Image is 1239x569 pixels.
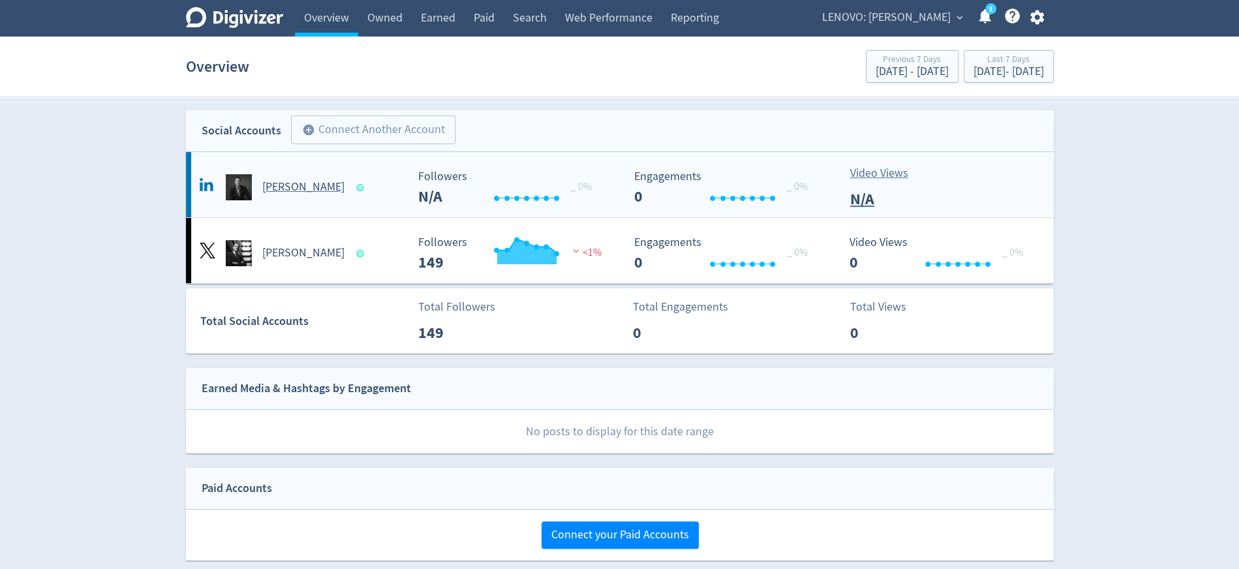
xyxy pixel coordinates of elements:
svg: Video Views 0 [843,236,1039,271]
span: _ 0% [571,180,592,193]
p: Video Views [850,164,925,182]
p: 0 [633,321,708,345]
p: Total Views [850,298,925,316]
span: expand_more [954,12,966,23]
svg: Engagements 0 [628,236,823,271]
p: Total Followers [418,298,495,316]
span: <1% [570,246,602,259]
h5: [PERSON_NAME] [262,179,344,195]
span: add_circle [302,123,315,136]
div: Social Accounts [202,121,281,140]
p: 149 [418,321,493,345]
p: N/A [850,187,925,211]
div: Earned Media & Hashtags by Engagement [202,379,411,398]
svg: Followers --- [412,236,607,271]
button: Connect Another Account [291,115,455,144]
div: Paid Accounts [202,479,272,498]
div: Total Social Accounts [200,312,408,331]
span: _ 0% [1002,246,1023,259]
span: Data last synced: 28 Aug 2025, 8:01pm (AEST) [356,250,367,257]
p: Total Engagements [633,298,728,316]
a: 5 [985,3,996,14]
a: Marco Andresen undefined[PERSON_NAME] Followers --- Followers 149 <1% Engagements 0 Engagements 0... [186,218,1054,283]
p: 0 [850,321,925,345]
div: Previous 7 Days [876,55,949,66]
svg: Followers --- [412,170,607,205]
img: Marco Andresen undefined [226,240,252,266]
button: Last 7 Days[DATE]- [DATE] [964,50,1054,83]
a: Connect Another Account [281,117,455,144]
span: _ 0% [787,246,808,259]
span: _ 0% [787,180,808,193]
h5: [PERSON_NAME] [262,245,344,261]
span: LENOVO: [PERSON_NAME] [822,7,951,28]
img: Marco Andresen undefined [226,174,252,200]
div: Last 7 Days [973,55,1044,66]
span: Connect your Paid Accounts [551,529,689,541]
h1: Overview [186,46,249,87]
button: Previous 7 Days[DATE] - [DATE] [866,50,958,83]
span: Data last synced: 29 Aug 2025, 1:02am (AEST) [356,184,367,191]
a: Marco Andresen undefined[PERSON_NAME] Followers --- _ 0% Followers N/A Engagements 0 Engagements ... [186,152,1054,217]
p: No posts to display for this date range [187,410,1054,454]
a: Connect your Paid Accounts [542,527,699,542]
button: Connect your Paid Accounts [542,521,699,549]
button: LENOVO: [PERSON_NAME] [818,7,966,28]
div: [DATE] - [DATE] [876,66,949,78]
div: [DATE] - [DATE] [973,66,1044,78]
svg: Engagements 0 [628,170,823,205]
text: 5 [988,5,992,14]
img: negative-performance.svg [570,246,583,256]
